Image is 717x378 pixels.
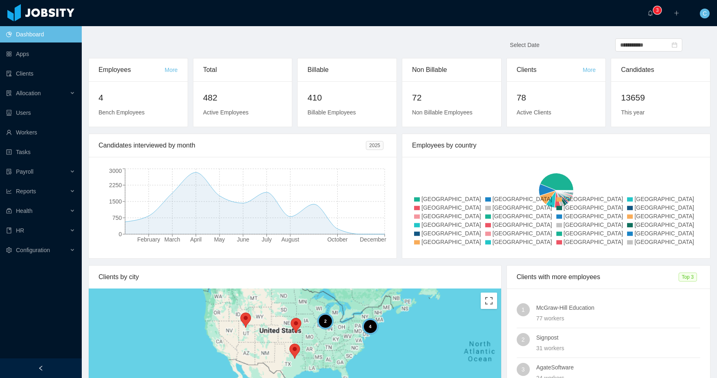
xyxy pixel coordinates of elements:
[109,198,122,205] tspan: 1500
[119,231,122,237] tspan: 0
[536,303,700,312] h4: McGraw-Hill Education
[517,266,679,289] div: Clients with more employees
[165,67,178,73] a: More
[648,10,653,16] i: icon: bell
[421,204,481,211] span: [GEOGRAPHIC_DATA]
[536,333,700,342] h4: Signpost
[536,314,700,323] div: 77 workers
[510,42,539,48] span: Select Date
[16,168,34,175] span: Payroll
[6,188,12,194] i: icon: line-chart
[536,363,700,372] h4: AgateSoftware
[634,239,694,245] span: [GEOGRAPHIC_DATA]
[281,236,299,243] tspan: August
[6,26,75,42] a: icon: pie-chartDashboard
[360,236,386,243] tspan: December
[6,105,75,121] a: icon: robotUsers
[679,273,697,282] span: Top 3
[99,58,165,81] div: Employees
[203,91,282,104] h2: 482
[493,239,552,245] span: [GEOGRAPHIC_DATA]
[421,213,481,219] span: [GEOGRAPHIC_DATA]
[412,134,700,157] div: Employees by country
[634,204,694,211] span: [GEOGRAPHIC_DATA]
[653,6,661,14] sup: 3
[16,227,24,234] span: HR
[421,230,481,237] span: [GEOGRAPHIC_DATA]
[421,221,481,228] span: [GEOGRAPHIC_DATA]
[412,58,491,81] div: Non Billable
[634,213,694,219] span: [GEOGRAPHIC_DATA]
[99,109,145,116] span: Bench Employees
[621,91,700,104] h2: 13659
[99,266,491,289] div: Clients by city
[214,236,225,243] tspan: May
[564,213,623,219] span: [GEOGRAPHIC_DATA]
[6,208,12,214] i: icon: medicine-box
[564,221,623,228] span: [GEOGRAPHIC_DATA]
[522,303,525,316] span: 1
[412,109,473,116] span: Non Billable Employees
[317,313,334,329] div: 2
[522,363,525,376] span: 3
[522,333,525,346] span: 2
[564,230,623,237] span: [GEOGRAPHIC_DATA]
[493,221,552,228] span: [GEOGRAPHIC_DATA]
[16,90,41,96] span: Allocation
[190,236,202,243] tspan: April
[672,42,677,48] i: icon: calendar
[307,109,356,116] span: Billable Employees
[517,58,583,81] div: Clients
[6,169,12,174] i: icon: file-protect
[564,239,623,245] span: [GEOGRAPHIC_DATA]
[203,58,282,81] div: Total
[674,10,679,16] i: icon: plus
[99,134,366,157] div: Candidates interviewed by month
[203,109,249,116] span: Active Employees
[517,91,596,104] h2: 78
[307,58,387,81] div: Billable
[366,141,383,150] span: 2025
[412,91,491,104] h2: 72
[6,46,75,62] a: icon: appstoreApps
[703,9,707,18] span: C
[109,182,122,188] tspan: 2250
[656,6,659,14] p: 3
[6,247,12,253] i: icon: setting
[164,236,180,243] tspan: March
[421,196,481,202] span: [GEOGRAPHIC_DATA]
[362,318,379,335] div: 4
[517,109,551,116] span: Active Clients
[564,196,623,202] span: [GEOGRAPHIC_DATA]
[583,67,596,73] a: More
[493,230,552,237] span: [GEOGRAPHIC_DATA]
[481,293,497,309] button: Toggle fullscreen view
[16,247,50,253] span: Configuration
[493,196,552,202] span: [GEOGRAPHIC_DATA]
[99,91,178,104] h2: 4
[634,196,694,202] span: [GEOGRAPHIC_DATA]
[536,344,700,353] div: 31 workers
[634,221,694,228] span: [GEOGRAPHIC_DATA]
[6,90,12,96] i: icon: solution
[307,91,387,104] h2: 410
[564,204,623,211] span: [GEOGRAPHIC_DATA]
[493,213,552,219] span: [GEOGRAPHIC_DATA]
[16,188,36,195] span: Reports
[634,230,694,237] span: [GEOGRAPHIC_DATA]
[137,236,160,243] tspan: February
[493,204,552,211] span: [GEOGRAPHIC_DATA]
[16,208,32,214] span: Health
[237,236,249,243] tspan: June
[327,236,348,243] tspan: October
[6,65,75,82] a: icon: auditClients
[621,109,645,116] span: This year
[6,144,75,160] a: icon: profileTasks
[6,124,75,141] a: icon: userWorkers
[262,236,272,243] tspan: July
[6,228,12,233] i: icon: book
[109,168,122,174] tspan: 3000
[112,215,122,221] tspan: 750
[621,58,700,81] div: Candidates
[421,239,481,245] span: [GEOGRAPHIC_DATA]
